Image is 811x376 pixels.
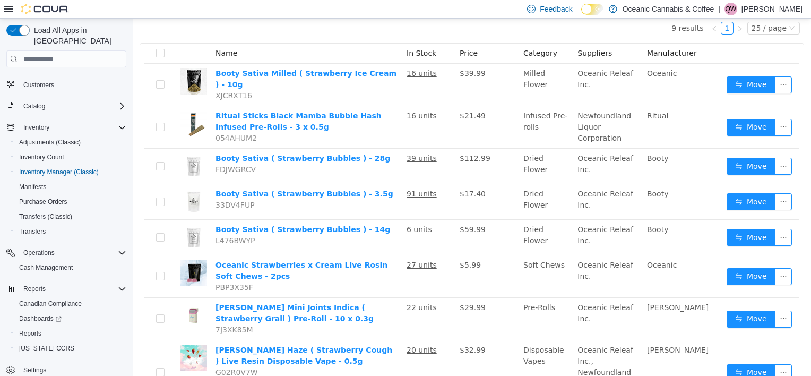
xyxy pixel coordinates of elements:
button: Customers [2,77,131,92]
u: 20 units [274,327,304,336]
button: icon: ellipsis [642,346,659,363]
img: Booty Sativa ( Strawberry Bubbles ) - 3.5g hero shot [48,170,74,196]
a: Dashboards [11,311,131,326]
span: FDJWGRCV [83,147,123,155]
button: icon: ellipsis [642,100,659,117]
span: Canadian Compliance [19,300,82,308]
span: Settings [23,366,46,374]
a: Purchase Orders [15,195,72,208]
button: Canadian Compliance [11,296,131,311]
button: Operations [2,245,131,260]
span: Inventory Count [19,153,64,161]
button: Inventory Count [11,150,131,165]
a: Transfers (Classic) [15,210,76,223]
span: Transfers (Classic) [19,212,72,221]
a: Booty Sativa ( Strawberry Bubbles ) - 28g [83,135,257,144]
span: [PERSON_NAME] [514,327,576,336]
a: Adjustments (Classic) [15,136,85,149]
button: Transfers (Classic) [11,209,131,224]
span: [PERSON_NAME] [514,285,576,293]
span: Customers [19,78,126,91]
li: 9 results [539,3,571,16]
a: Inventory Manager (Classic) [15,166,103,178]
a: 1 [589,4,600,15]
span: Catalog [19,100,126,113]
div: 25 / page [619,4,654,15]
span: $39.99 [327,50,353,59]
button: icon: swapMove [594,346,643,363]
button: icon: ellipsis [642,139,659,156]
u: 91 units [274,171,304,180]
img: Booty Sativa Milled ( Strawberry Ice Cream ) - 10g hero shot [48,49,74,76]
span: Transfers [15,225,126,238]
button: Reports [2,281,131,296]
span: Inventory Count [15,151,126,164]
button: icon: ellipsis [642,175,659,192]
span: In Stock [274,30,304,39]
a: Reports [15,327,46,340]
button: icon: ellipsis [642,210,659,227]
button: Catalog [19,100,49,113]
a: Manifests [15,181,50,193]
span: Booty [514,171,536,180]
p: Oceanic Cannabis & Coffee [623,3,714,15]
button: icon: swapMove [594,210,643,227]
span: Booty [514,207,536,215]
button: icon: swapMove [594,58,643,75]
button: Reports [11,326,131,341]
span: Inventory [19,121,126,134]
img: Ritual Sticks Black Mamba Bubble Hash Infused Pre-Rolls - 3 x 0.5g hero shot [48,92,74,118]
span: Cash Management [15,261,126,274]
u: 16 units [274,93,304,101]
button: icon: ellipsis [642,58,659,75]
a: [US_STATE] CCRS [15,342,79,355]
a: Customers [19,79,58,91]
span: Operations [23,249,55,257]
span: Dashboards [19,314,62,323]
span: Customers [23,81,54,89]
button: icon: ellipsis [642,292,659,309]
span: Cash Management [19,263,73,272]
span: Oceanic Releaf Inc. [445,50,501,70]
button: Operations [19,246,59,259]
span: Inventory Manager (Classic) [15,166,126,178]
img: Oceanic Strawberries x Cream Live Rosin Soft Chews - 2pcs hero shot [48,241,74,268]
td: Milled Flower [386,45,441,88]
a: Booty Sativa ( Strawberry Bubbles ) - 3.5g [83,171,261,180]
p: | [718,3,720,15]
span: Dashboards [15,312,126,325]
a: Inventory Count [15,151,68,164]
a: Booty Sativa ( Strawberry Bubbles ) - 14g [83,207,257,215]
span: Feedback [540,4,572,14]
u: 39 units [274,135,304,144]
span: $59.99 [327,207,353,215]
span: Reports [19,329,41,338]
img: Booty Sativa ( Strawberry Bubbles ) - 28g hero shot [48,134,74,161]
td: Pre-Rolls [386,279,441,322]
span: Oceanic Releaf Inc. [445,135,501,155]
span: $5.99 [327,242,348,251]
span: $21.49 [327,93,353,101]
button: Manifests [11,180,131,194]
span: PBP3X35F [83,264,120,273]
span: Oceanic [514,50,544,59]
span: $32.99 [327,327,353,336]
a: Dashboards [15,312,66,325]
span: Oceanic [514,242,544,251]
span: Adjustments (Classic) [15,136,126,149]
u: 27 units [274,242,304,251]
img: Higgs Haze ( Strawberry Cough ) Live Resin Disposable Vape - 0.5g hero shot [48,326,74,353]
u: 16 units [274,50,304,59]
span: Newfoundland Liquor Corporation [445,93,498,124]
span: 054AHUM2 [83,115,124,124]
span: [US_STATE] CCRS [19,344,74,353]
td: Dried Flower [386,130,441,166]
button: icon: swapMove [594,100,643,117]
span: Category [391,30,425,39]
img: Higgs Mini Joints Indica ( Strawberry Grail ) Pre-Roll - 10 x 0.3g hero shot [48,284,74,310]
span: $112.99 [327,135,358,144]
a: Transfers [15,225,50,238]
a: Cash Management [15,261,77,274]
span: $29.99 [327,285,353,293]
